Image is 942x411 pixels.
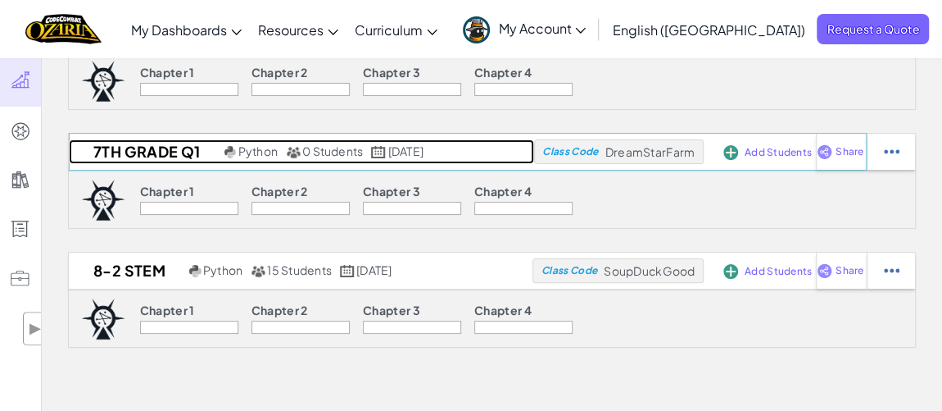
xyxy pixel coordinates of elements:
img: calendar.svg [340,265,355,277]
p: Chapter 2 [251,66,308,79]
p: Chapter 3 [363,66,420,79]
a: 7th Grade Q1 Python 0 Students [DATE] [69,139,534,164]
p: Chapter 4 [474,185,532,198]
img: logo [81,299,125,340]
span: Curriculum [355,21,423,39]
img: MultipleUsers.png [251,265,265,277]
a: Ozaria by CodeCombat logo [25,12,102,46]
h2: 8-2 STEM [69,258,185,283]
p: Chapter 4 [474,66,532,79]
img: logo [81,61,125,102]
img: IconShare_Purple.svg [817,263,832,278]
img: python.png [224,146,237,158]
span: [DATE] [356,263,392,277]
span: [DATE] [388,144,423,158]
a: Resources [250,7,346,52]
span: Class Code [542,147,598,157]
img: Home [25,12,102,46]
p: Chapter 4 [474,304,532,317]
a: My Account [455,3,594,55]
p: Chapter 2 [251,304,308,317]
span: SoupDuckGood [604,263,695,278]
a: Curriculum [346,7,446,52]
img: IconStudentEllipsis.svg [884,144,899,159]
span: Add Students [745,267,812,276]
img: calendar.svg [371,146,386,158]
p: Chapter 1 [140,304,195,317]
a: English ([GEOGRAPHIC_DATA]) [604,7,813,52]
span: English ([GEOGRAPHIC_DATA]) [612,21,804,39]
h2: 7th Grade Q1 [69,139,220,164]
img: IconShare_Purple.svg [817,144,832,159]
img: IconAddStudents.svg [723,264,738,279]
span: Add Students [745,148,812,158]
p: Chapter 1 [140,66,195,79]
span: 15 Students [267,263,332,277]
p: Chapter 3 [363,304,420,317]
a: Request a Quote [817,14,929,44]
span: Python [203,263,242,277]
span: Share [836,147,863,157]
a: My Dashboards [123,7,250,52]
span: My Dashboards [131,21,227,39]
span: Resources [258,21,324,39]
img: IconStudentEllipsis.svg [884,263,899,278]
img: python.png [189,265,202,277]
span: 0 Students [302,144,363,158]
span: DreamStarFarm [605,144,695,159]
a: 8-2 STEM Python 15 Students [DATE] [69,258,532,283]
span: ▶ [28,317,42,340]
span: My Account [498,20,586,37]
p: Chapter 2 [251,185,308,198]
span: Python [238,144,278,158]
span: Share [836,266,863,276]
img: avatar [463,16,490,43]
span: Class Code [541,266,597,276]
p: Chapter 1 [140,185,195,198]
img: IconAddStudents.svg [723,145,738,160]
img: MultipleUsers.png [286,146,301,158]
img: logo [81,180,125,221]
p: Chapter 3 [363,185,420,198]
